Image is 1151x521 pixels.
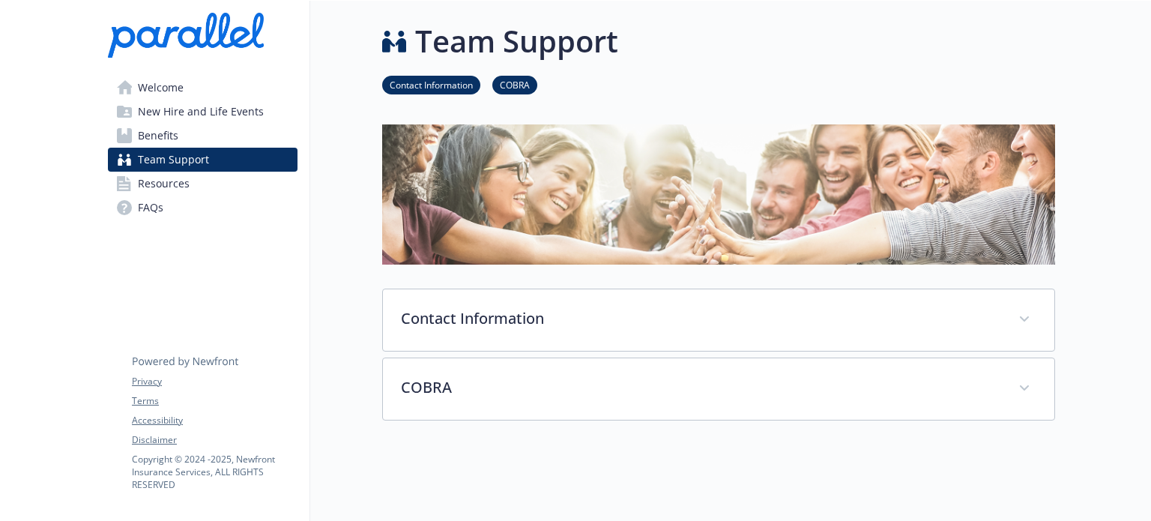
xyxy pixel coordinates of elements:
div: Contact Information [383,289,1054,351]
a: COBRA [492,77,537,91]
a: Benefits [108,124,297,148]
a: Welcome [108,76,297,100]
a: Disclaimer [132,433,297,447]
a: Team Support [108,148,297,172]
span: Welcome [138,76,184,100]
a: FAQs [108,196,297,220]
a: Resources [108,172,297,196]
span: FAQs [138,196,163,220]
p: Copyright © 2024 - 2025 , Newfront Insurance Services, ALL RIGHTS RESERVED [132,453,297,491]
img: team support page banner [382,124,1055,265]
a: Privacy [132,375,297,388]
a: Terms [132,394,297,408]
span: Team Support [138,148,209,172]
span: Benefits [138,124,178,148]
p: COBRA [401,376,1000,399]
a: New Hire and Life Events [108,100,297,124]
p: Contact Information [401,307,1000,330]
a: Accessibility [132,414,297,427]
h1: Team Support [415,19,618,64]
a: Contact Information [382,77,480,91]
div: COBRA [383,358,1054,420]
span: New Hire and Life Events [138,100,264,124]
span: Resources [138,172,190,196]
